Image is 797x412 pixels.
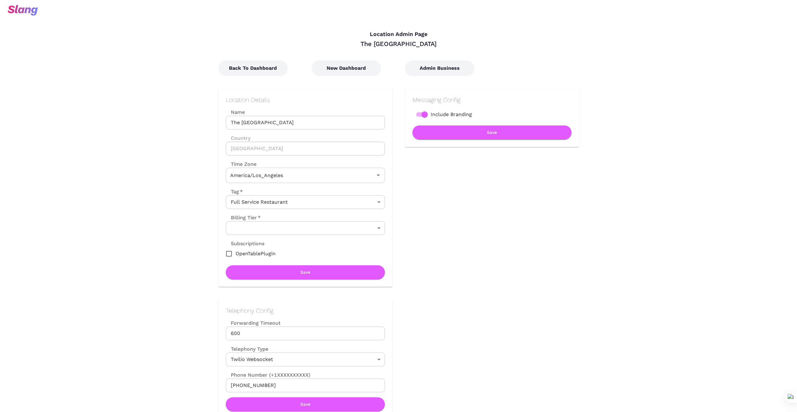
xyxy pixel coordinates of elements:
label: Telephony Type [226,345,268,353]
label: Billing Tier [226,214,261,221]
span: OpenTablePlugin [235,250,276,257]
button: Admin Business [405,60,474,76]
h2: Messaging Config [412,96,572,104]
h4: Location Admin Page [218,31,579,38]
h2: Telephony Config [226,307,385,314]
span: Include Branding [431,111,472,118]
button: Save [226,397,385,411]
label: Tag [226,188,243,195]
label: Subscriptions [226,240,264,247]
h2: Location Details [226,96,385,104]
label: Time Zone [226,160,385,168]
button: Back To Dashboard [218,60,288,76]
img: svg+xml;base64,PHN2ZyB3aWR0aD0iOTciIGhlaWdodD0iMzQiIHZpZXdCb3g9IjAgMCA5NyAzNCIgZmlsbD0ibm9uZSIgeG... [8,5,38,16]
label: Forwarding Timeout [226,319,385,327]
button: Save [412,125,572,140]
div: The [GEOGRAPHIC_DATA] [218,40,579,48]
button: Save [226,265,385,279]
button: New Dashboard [312,60,381,76]
label: Country [226,135,385,142]
a: Back To Dashboard [218,65,288,71]
label: Phone Number (+1XXXXXXXXXX) [226,371,385,379]
button: Open [374,171,383,180]
div: Full Service Restaurant [226,195,385,209]
label: Name [226,109,385,116]
a: New Dashboard [312,65,381,71]
a: Admin Business [405,65,474,71]
div: Twilio Websocket [226,353,385,366]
